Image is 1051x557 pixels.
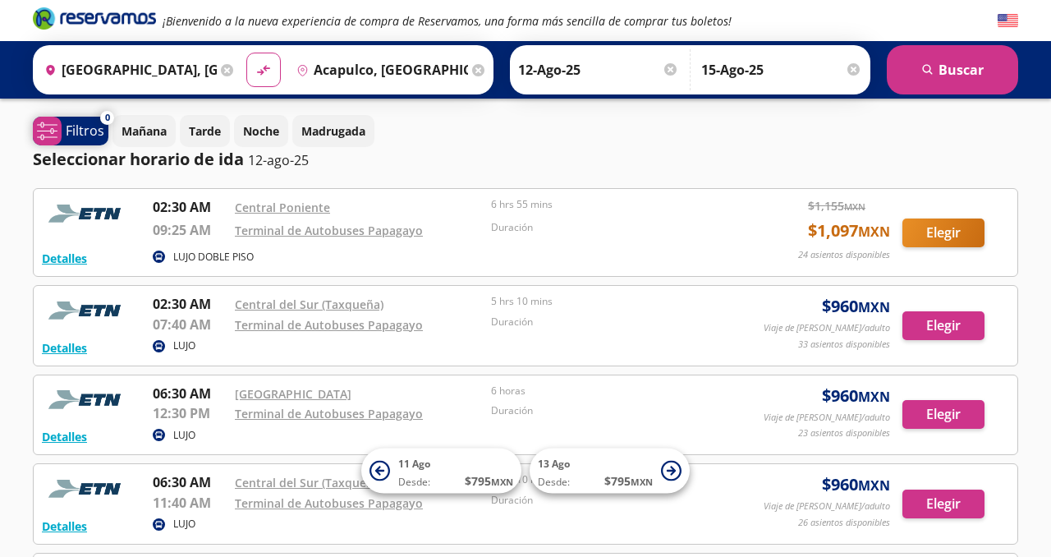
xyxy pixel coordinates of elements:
a: Brand Logo [33,6,156,35]
small: MXN [844,200,865,213]
img: RESERVAMOS [42,197,132,230]
img: RESERVAMOS [42,384,132,417]
button: Detalles [42,518,87,535]
small: MXN [858,476,890,495]
input: Elegir Fecha [518,49,679,90]
p: 33 asientos disponibles [798,338,890,352]
small: MXN [858,223,890,241]
button: Tarde [180,115,230,147]
a: [GEOGRAPHIC_DATA] [235,386,351,402]
button: English [998,11,1018,31]
small: MXN [631,476,653,488]
p: Duración [491,493,739,508]
p: 24 asientos disponibles [798,248,890,262]
p: 6 horas [491,384,739,398]
p: Duración [491,403,739,418]
button: Madrugada [292,115,374,147]
p: Duración [491,315,739,329]
p: 12:30 PM [153,403,227,423]
span: $ 795 [604,472,653,490]
p: Filtros [66,121,104,140]
em: ¡Bienvenido a la nueva experiencia de compra de Reservamos, una forma más sencilla de comprar tus... [163,13,732,29]
span: $ 960 [822,294,890,319]
a: Central del Sur (Taxqueña) [235,475,383,490]
p: Mañana [122,122,167,140]
span: $ 1,097 [808,219,890,243]
p: Seleccionar horario de ida [33,147,244,172]
button: Buscar [887,45,1018,94]
button: Mañana [112,115,176,147]
p: Viaje de [PERSON_NAME]/adulto [764,321,890,335]
p: LUJO DOBLE PISO [173,250,254,265]
i: Brand Logo [33,6,156,30]
span: $ 795 [465,472,513,490]
p: 06:30 AM [153,472,227,492]
a: Terminal de Autobuses Papagayo [235,406,423,421]
a: Terminal de Autobuses Papagayo [235,495,423,511]
p: LUJO [173,338,195,353]
a: Terminal de Autobuses Papagayo [235,317,423,333]
span: 13 Ago [538,457,570,471]
button: Detalles [42,250,87,267]
button: Elegir [902,400,984,429]
p: 09:25 AM [153,220,227,240]
p: 02:30 AM [153,197,227,217]
small: MXN [858,388,890,406]
p: 23 asientos disponibles [798,426,890,440]
p: Noche [243,122,279,140]
p: 6 hrs 55 mins [491,197,739,212]
p: 12-ago-25 [248,150,309,170]
p: 06:30 AM [153,384,227,403]
input: Opcional [701,49,862,90]
small: MXN [491,476,513,488]
span: 11 Ago [398,457,430,471]
p: Viaje de [PERSON_NAME]/adulto [764,499,890,513]
span: $ 960 [822,472,890,497]
a: Terminal de Autobuses Papagayo [235,223,423,238]
p: 07:40 AM [153,315,227,334]
p: Tarde [189,122,221,140]
span: Desde: [398,475,430,490]
img: RESERVAMOS [42,472,132,505]
span: Desde: [538,475,570,490]
button: 11 AgoDesde:$795MXN [361,449,521,494]
p: LUJO [173,428,195,443]
button: Elegir [902,490,984,518]
a: Central del Sur (Taxqueña) [235,297,383,312]
img: RESERVAMOS [42,294,132,327]
span: $ 1,155 [808,197,865,214]
button: Elegir [902,219,984,247]
small: MXN [858,298,890,316]
button: Elegir [902,311,984,340]
input: Buscar Destino [290,49,469,90]
p: 11:40 AM [153,493,227,513]
button: 0Filtros [33,117,108,145]
p: 5 hrs 10 mins [491,294,739,309]
p: Duración [491,220,739,235]
span: 0 [105,111,110,125]
p: Viaje de [PERSON_NAME]/adulto [764,411,890,425]
button: 13 AgoDesde:$795MXN [530,449,690,494]
span: $ 960 [822,384,890,408]
p: 02:30 AM [153,294,227,314]
button: Noche [234,115,288,147]
p: LUJO [173,517,195,532]
button: Detalles [42,428,87,445]
p: 26 asientos disponibles [798,516,890,530]
input: Buscar Origen [38,49,217,90]
a: Central Poniente [235,200,330,215]
button: Detalles [42,339,87,357]
p: Madrugada [301,122,365,140]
